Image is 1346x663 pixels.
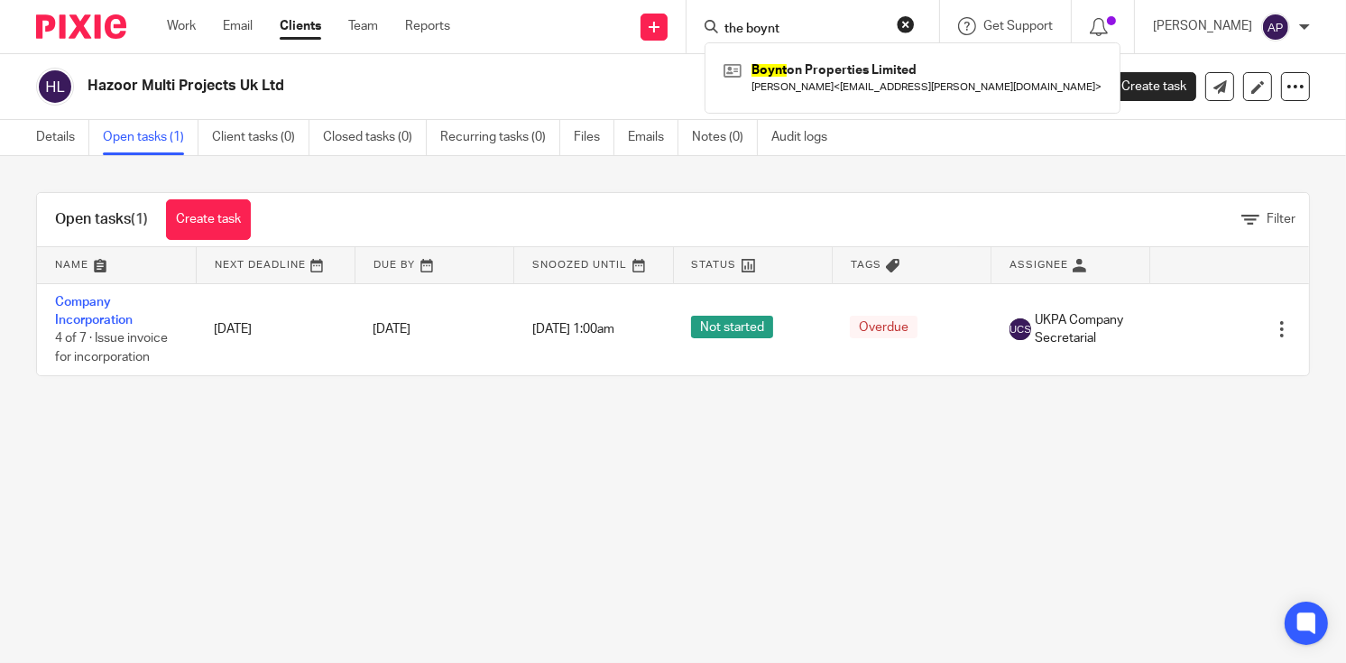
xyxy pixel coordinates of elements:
[723,22,885,38] input: Search
[440,120,560,155] a: Recurring tasks (0)
[771,120,841,155] a: Audit logs
[692,260,737,270] span: Status
[36,120,89,155] a: Details
[628,120,678,155] a: Emails
[167,17,196,35] a: Work
[692,120,758,155] a: Notes (0)
[36,14,126,39] img: Pixie
[55,296,133,327] a: Company Incorporation
[196,283,355,375] td: [DATE]
[1153,17,1252,35] p: [PERSON_NAME]
[373,323,411,336] span: [DATE]
[103,120,198,155] a: Open tasks (1)
[88,77,869,96] h2: Hazoor Multi Projects Uk Ltd
[574,120,614,155] a: Files
[691,316,773,338] span: Not started
[851,260,881,270] span: Tags
[323,120,427,155] a: Closed tasks (0)
[850,316,917,338] span: Overdue
[1267,213,1295,226] span: Filter
[405,17,450,35] a: Reports
[1009,318,1031,340] img: svg%3E
[532,323,614,336] span: [DATE] 1:00am
[897,15,915,33] button: Clear
[348,17,378,35] a: Team
[55,332,168,364] span: 4 of 7 · Issue invoice for incorporation
[36,68,74,106] img: svg%3E
[1092,72,1196,101] a: Create task
[1036,311,1132,348] span: UKPA Company Secretarial
[223,17,253,35] a: Email
[212,120,309,155] a: Client tasks (0)
[131,212,148,226] span: (1)
[532,260,627,270] span: Snoozed Until
[1261,13,1290,41] img: svg%3E
[166,199,251,240] a: Create task
[280,17,321,35] a: Clients
[983,20,1053,32] span: Get Support
[55,210,148,229] h1: Open tasks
